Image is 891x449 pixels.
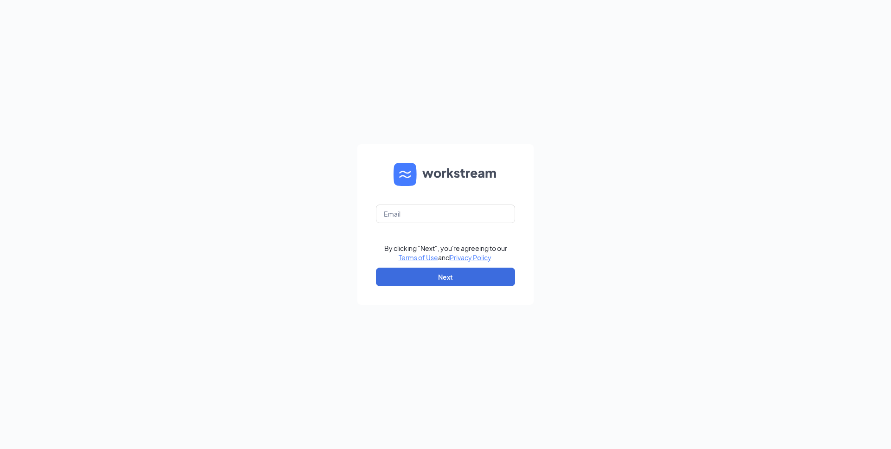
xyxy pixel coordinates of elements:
button: Next [376,268,515,286]
a: Privacy Policy [450,253,491,262]
a: Terms of Use [399,253,438,262]
input: Email [376,205,515,223]
div: By clicking "Next", you're agreeing to our and . [384,244,507,262]
img: WS logo and Workstream text [394,163,497,186]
